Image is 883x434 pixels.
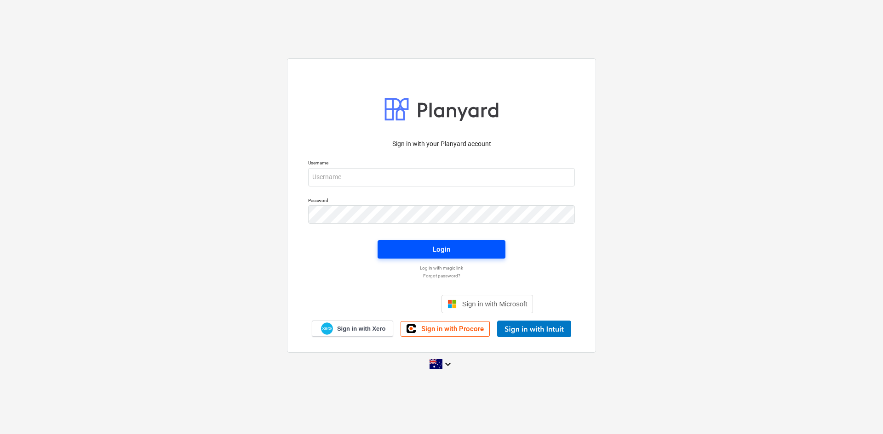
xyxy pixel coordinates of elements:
[308,197,575,205] p: Password
[421,325,484,333] span: Sign in with Procore
[308,139,575,149] p: Sign in with your Planyard account
[321,322,333,335] img: Xero logo
[433,243,450,255] div: Login
[308,168,575,186] input: Username
[345,294,439,314] iframe: Sign in with Google Button
[462,300,528,308] span: Sign in with Microsoft
[447,299,457,309] img: Microsoft logo
[304,273,579,279] a: Forgot password?
[442,359,453,370] i: keyboard_arrow_down
[401,321,490,337] a: Sign in with Procore
[337,325,385,333] span: Sign in with Xero
[312,321,394,337] a: Sign in with Xero
[308,160,575,168] p: Username
[378,240,505,259] button: Login
[304,265,579,271] a: Log in with magic link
